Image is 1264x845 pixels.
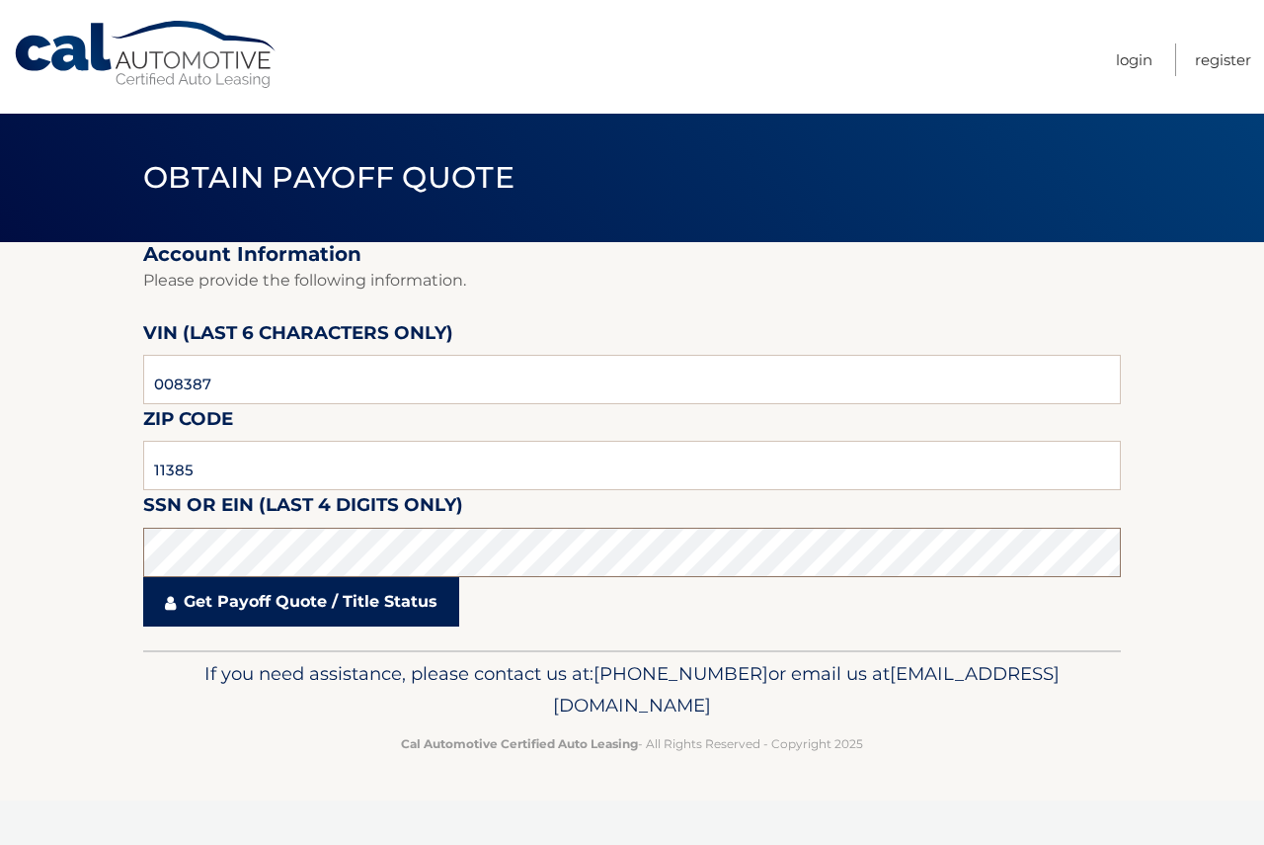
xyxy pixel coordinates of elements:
a: Login [1116,43,1152,76]
a: Register [1195,43,1251,76]
a: Get Payoff Quote / Title Status [143,577,459,627]
label: Zip Code [143,404,233,441]
p: If you need assistance, please contact us at: or email us at [156,658,1108,721]
strong: Cal Automotive Certified Auto Leasing [401,736,638,751]
h2: Account Information [143,242,1121,267]
label: SSN or EIN (last 4 digits only) [143,490,463,527]
p: Please provide the following information. [143,267,1121,295]
label: VIN (last 6 characters only) [143,318,453,355]
a: Cal Automotive [13,20,279,90]
span: [PHONE_NUMBER] [593,662,768,685]
p: - All Rights Reserved - Copyright 2025 [156,733,1108,754]
span: Obtain Payoff Quote [143,159,514,196]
